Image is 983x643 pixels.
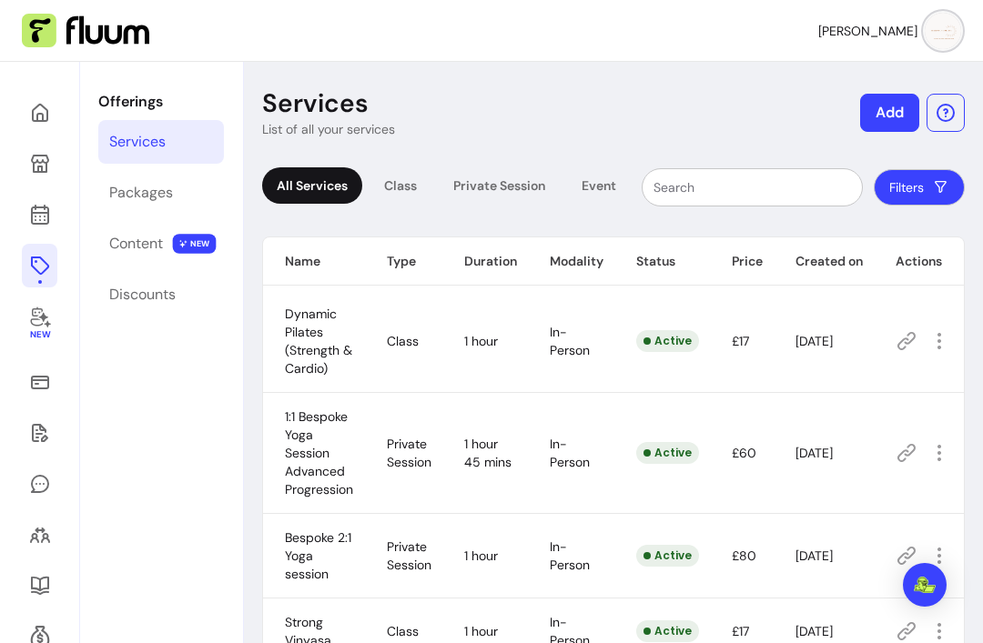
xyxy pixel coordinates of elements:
th: Status [614,237,710,286]
span: Private Session [387,538,431,573]
a: Offerings [22,244,57,287]
span: NEW [173,234,217,254]
div: Active [636,442,699,464]
div: Services [109,131,166,153]
div: Class [370,167,431,204]
th: Duration [442,237,528,286]
span: 1 hour [464,548,498,564]
p: Services [262,87,369,120]
div: Packages [109,182,173,204]
a: My Messages [22,462,57,506]
p: List of all your services [262,120,395,138]
a: My Page [22,142,57,186]
div: Private Session [439,167,560,204]
span: In-Person [550,538,590,573]
span: 1 hour 45 mins [464,436,512,470]
span: 1 hour [464,333,498,349]
button: Add [860,94,919,132]
div: Discounts [109,284,176,306]
div: Active [636,620,699,642]
img: Fluum Logo [22,14,149,48]
a: Content NEW [98,222,224,266]
th: Modality [528,237,614,286]
span: [DATE] [796,445,833,461]
a: Resources [22,564,57,608]
th: Price [710,237,774,286]
div: Active [636,545,699,567]
input: Search [654,178,851,196]
button: avatar[PERSON_NAME] [818,13,961,49]
span: [DATE] [796,548,833,564]
span: £17 [732,623,749,639]
div: Active [636,330,699,352]
span: Private Session [387,436,431,470]
a: Services [98,120,224,164]
p: Offerings [98,91,224,113]
a: Calendar [22,193,57,236]
span: Dynamic Pilates (Strength & Cardio) [285,306,352,377]
span: In-Person [550,436,590,470]
span: [DATE] [796,333,833,349]
img: avatar [925,13,961,49]
span: [DATE] [796,623,833,639]
a: Waivers [22,411,57,455]
span: £17 [732,333,749,349]
div: Content [109,233,163,255]
a: Packages [98,171,224,215]
th: Type [365,237,442,286]
span: £60 [732,445,756,461]
span: Class [387,333,419,349]
button: Filters [874,169,965,206]
span: £80 [732,548,756,564]
th: Created on [774,237,874,286]
a: Discounts [98,273,224,316]
a: New [22,295,57,353]
a: Home [22,91,57,135]
span: Bespoke 2:1 Yoga session [285,529,351,582]
span: In-Person [550,324,590,358]
th: Actions [874,237,965,286]
span: 1:1 Bespoke Yoga Session Advanced Progression [285,408,353,497]
span: 1 hour [464,623,498,639]
th: Name [263,237,365,286]
a: Clients [22,513,57,557]
div: All Services [262,167,362,204]
div: Event [567,167,631,204]
div: Open Intercom Messenger [903,563,947,607]
span: [PERSON_NAME] [818,22,917,40]
span: New [29,329,49,341]
span: Class [387,623,419,639]
a: Sales [22,360,57,404]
